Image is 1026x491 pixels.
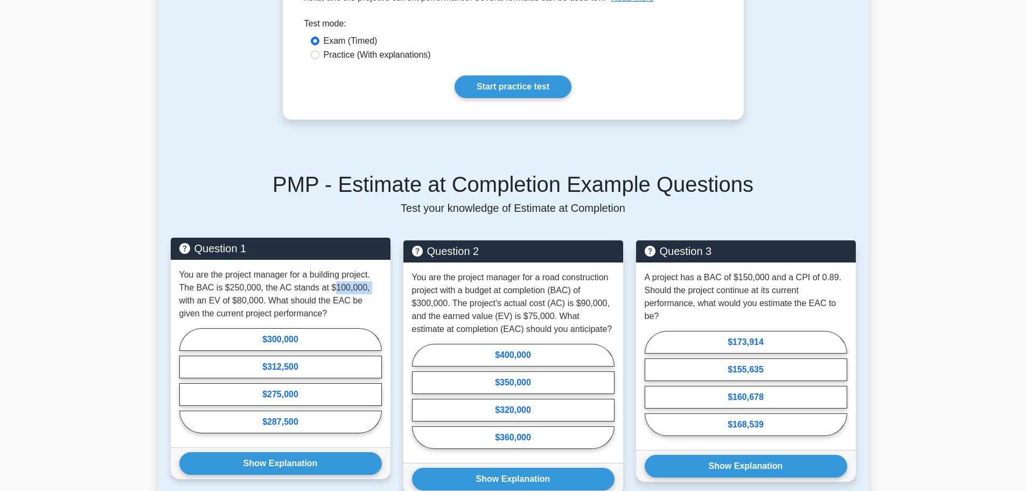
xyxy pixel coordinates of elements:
label: Practice (With explanations) [324,49,431,61]
label: $160,678 [645,386,847,409]
label: $350,000 [412,371,615,394]
button: Show Explanation [179,452,382,475]
label: $287,500 [179,411,382,433]
label: $320,000 [412,399,615,421]
p: Test your knowledge of Estimate at Completion [171,202,856,215]
h5: Question 1 [179,242,382,255]
p: You are the project manager for a road construction project with a budget at completion (BAC) of ... [412,271,615,336]
button: Show Explanation [412,468,615,490]
label: $400,000 [412,344,615,366]
a: Start practice test [455,75,571,98]
label: $312,500 [179,356,382,378]
button: Show Explanation [645,455,847,478]
h5: PMP - Estimate at Completion Example Questions [171,171,856,197]
h5: Question 3 [645,245,847,258]
div: Test mode: [304,17,722,34]
label: $155,635 [645,358,847,381]
label: $173,914 [645,331,847,354]
p: You are the project manager for a building project. The BAC is $250,000, the AC stands at $100,00... [179,268,382,320]
label: $300,000 [179,328,382,351]
label: $360,000 [412,426,615,449]
h5: Question 2 [412,245,615,258]
p: A project has a BAC of $150,000 and a CPI of 0.89. Should the project continue at its current per... [645,271,847,323]
label: $168,539 [645,413,847,436]
label: $275,000 [179,383,382,406]
label: Exam (Timed) [324,34,378,47]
